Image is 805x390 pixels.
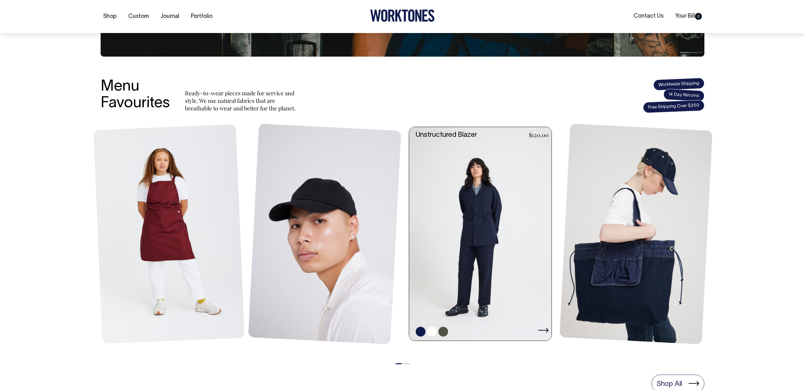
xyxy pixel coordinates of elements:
button: 2 of 2 [403,363,410,364]
a: Journal [158,11,182,22]
a: Custom [126,11,151,22]
p: Ready-to-wear pieces made for service and style. We use natural fabrics that are breathable to we... [185,89,298,112]
img: Store Bag [559,124,713,344]
a: Contact Us [631,11,666,21]
a: Your Bill0 [673,11,704,21]
a: Shop [101,11,119,22]
img: Mo Apron [93,124,245,344]
a: Portfolio [188,11,215,22]
span: 14 Day Returns [663,89,705,102]
span: 0 [695,13,702,20]
h3: Menu Favourites [101,79,170,112]
button: 1 of 2 [396,363,402,364]
img: Blank Dad Cap [248,124,401,344]
span: Free Shipping Over $350 [643,100,704,113]
span: Worldwide Shipping [653,77,704,91]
